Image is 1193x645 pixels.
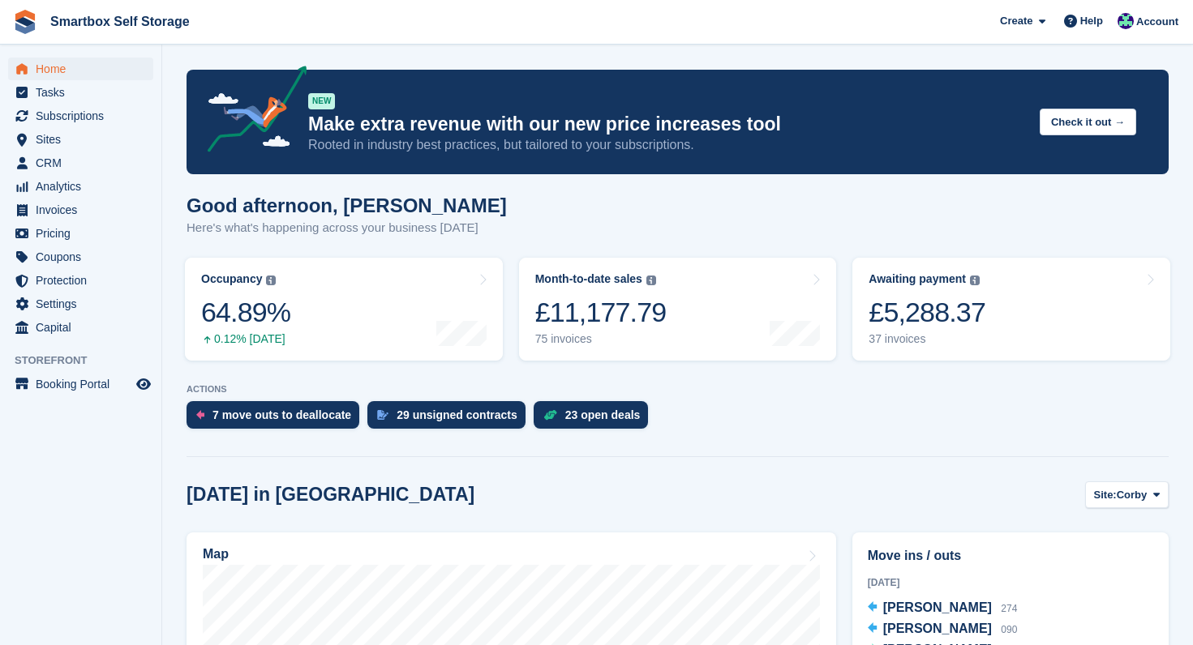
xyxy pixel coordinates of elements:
[36,222,133,245] span: Pricing
[869,296,985,329] div: £5,288.37
[397,408,517,421] div: 29 unsigned contracts
[1118,13,1134,29] img: Roger Canham
[8,152,153,174] a: menu
[1040,109,1136,135] button: Check it out →
[1001,624,1017,635] span: 090
[1094,487,1117,503] span: Site:
[44,8,196,35] a: Smartbox Self Storage
[1080,13,1103,29] span: Help
[185,258,503,361] a: Occupancy 64.89% 0.12% [DATE]
[36,58,133,80] span: Home
[1136,14,1178,30] span: Account
[36,293,133,315] span: Settings
[8,199,153,221] a: menu
[8,269,153,292] a: menu
[36,105,133,127] span: Subscriptions
[869,272,966,286] div: Awaiting payment
[212,408,351,421] div: 7 move outs to deallocate
[203,547,229,562] h2: Map
[36,246,133,268] span: Coupons
[519,258,837,361] a: Month-to-date sales £11,177.79 75 invoices
[8,293,153,315] a: menu
[646,276,656,285] img: icon-info-grey-7440780725fd019a000dd9b08b2336e03edf1995a4989e88bcd33f0948082b44.svg
[36,199,133,221] span: Invoices
[8,246,153,268] a: menu
[308,136,1027,154] p: Rooted in industry best practices, but tailored to your subscriptions.
[1117,487,1148,503] span: Corby
[308,93,335,109] div: NEW
[266,276,276,285] img: icon-info-grey-7440780725fd019a000dd9b08b2336e03edf1995a4989e88bcd33f0948082b44.svg
[36,128,133,151] span: Sites
[868,598,1018,619] a: [PERSON_NAME] 274
[308,113,1027,136] p: Make extra revenue with our new price increases tool
[8,175,153,198] a: menu
[543,409,557,421] img: deal-1b604bf984904fb50ccaf53a9ad4b4a5d6e5aea283cecdc64d6e3604feb123c2.svg
[1001,603,1017,614] span: 274
[8,373,153,395] a: menu
[187,384,1169,395] p: ACTIONS
[883,622,992,635] span: [PERSON_NAME]
[8,222,153,245] a: menu
[15,352,161,369] span: Storefront
[868,619,1018,640] a: [PERSON_NAME] 090
[187,194,507,216] h1: Good afternoon, [PERSON_NAME]
[194,66,307,158] img: price-adjustments-announcement-icon-8257ccfd72463d97f412b2fc003d46551f7dbcb40ab6d574587a9cd5c0d94...
[8,105,153,127] a: menu
[187,484,474,506] h2: [DATE] in [GEOGRAPHIC_DATA]
[8,81,153,104] a: menu
[868,546,1153,566] h2: Move ins / outs
[201,332,290,346] div: 0.12% [DATE]
[36,175,133,198] span: Analytics
[36,373,133,395] span: Booking Portal
[852,258,1170,361] a: Awaiting payment £5,288.37 37 invoices
[868,575,1153,590] div: [DATE]
[869,332,985,346] div: 37 invoices
[535,272,642,286] div: Month-to-date sales
[36,316,133,339] span: Capital
[534,401,657,437] a: 23 open deals
[883,600,992,614] span: [PERSON_NAME]
[13,10,37,34] img: stora-icon-8386f47178a22dfd0bd8f6a31ec36ba5ce8667c1dd55bd0f319d3a0aa187defe.svg
[8,58,153,80] a: menu
[201,272,262,286] div: Occupancy
[196,410,204,420] img: move_outs_to_deallocate_icon-f764333ba52eb49d3ac5e1228854f67142a1ed5810a6f6cc68b1a99e826820c5.svg
[36,81,133,104] span: Tasks
[1085,481,1169,508] button: Site: Corby
[970,276,980,285] img: icon-info-grey-7440780725fd019a000dd9b08b2336e03edf1995a4989e88bcd33f0948082b44.svg
[187,401,367,437] a: 7 move outs to deallocate
[367,401,534,437] a: 29 unsigned contracts
[1000,13,1032,29] span: Create
[565,408,641,421] div: 23 open deals
[377,410,388,420] img: contract_signature_icon-13c848040528278c33f63329250d36e43548de30e8caae1d1a13099fd9432cc5.svg
[36,152,133,174] span: CRM
[8,128,153,151] a: menu
[535,332,667,346] div: 75 invoices
[187,219,507,237] p: Here's what's happening across your business [DATE]
[8,316,153,339] a: menu
[535,296,667,329] div: £11,177.79
[201,296,290,329] div: 64.89%
[134,374,153,394] a: Preview store
[36,269,133,292] span: Protection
